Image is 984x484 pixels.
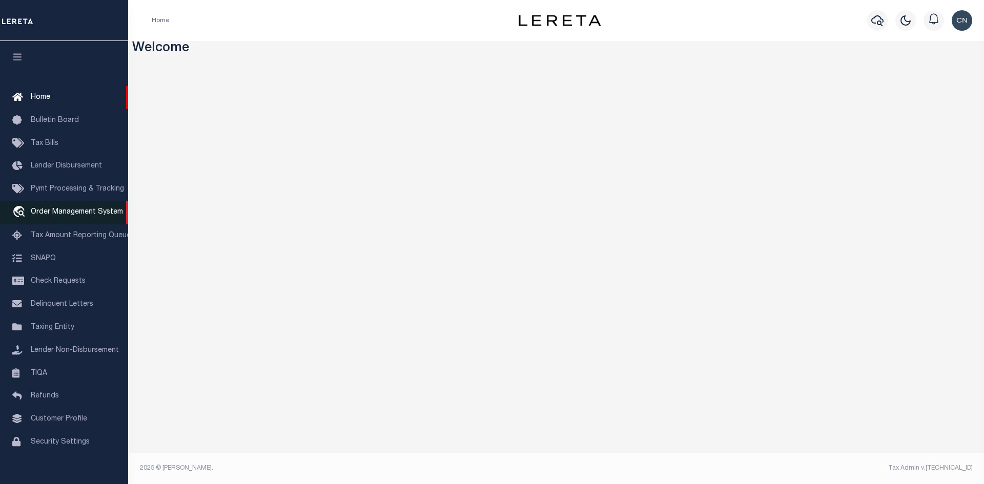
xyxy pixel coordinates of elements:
[31,117,79,124] span: Bulletin Board
[952,10,972,31] img: svg+xml;base64,PHN2ZyB4bWxucz0iaHR0cDovL3d3dy53My5vcmcvMjAwMC9zdmciIHBvaW50ZXItZXZlbnRzPSJub25lIi...
[31,347,119,354] span: Lender Non-Disbursement
[12,206,29,219] i: travel_explore
[31,438,90,446] span: Security Settings
[132,41,980,57] h3: Welcome
[31,162,102,170] span: Lender Disbursement
[31,255,56,262] span: SNAPQ
[31,232,131,239] span: Tax Amount Reporting Queue
[31,301,93,308] span: Delinquent Letters
[564,464,973,473] div: Tax Admin v.[TECHNICAL_ID]
[519,15,601,26] img: logo-dark.svg
[31,369,47,376] span: TIQA
[31,324,74,331] span: Taxing Entity
[31,140,58,147] span: Tax Bills
[31,415,87,423] span: Customer Profile
[31,278,86,285] span: Check Requests
[31,185,124,193] span: Pymt Processing & Tracking
[152,16,169,25] li: Home
[132,464,557,473] div: 2025 © [PERSON_NAME].
[31,208,123,216] span: Order Management System
[31,392,59,399] span: Refunds
[31,94,50,101] span: Home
